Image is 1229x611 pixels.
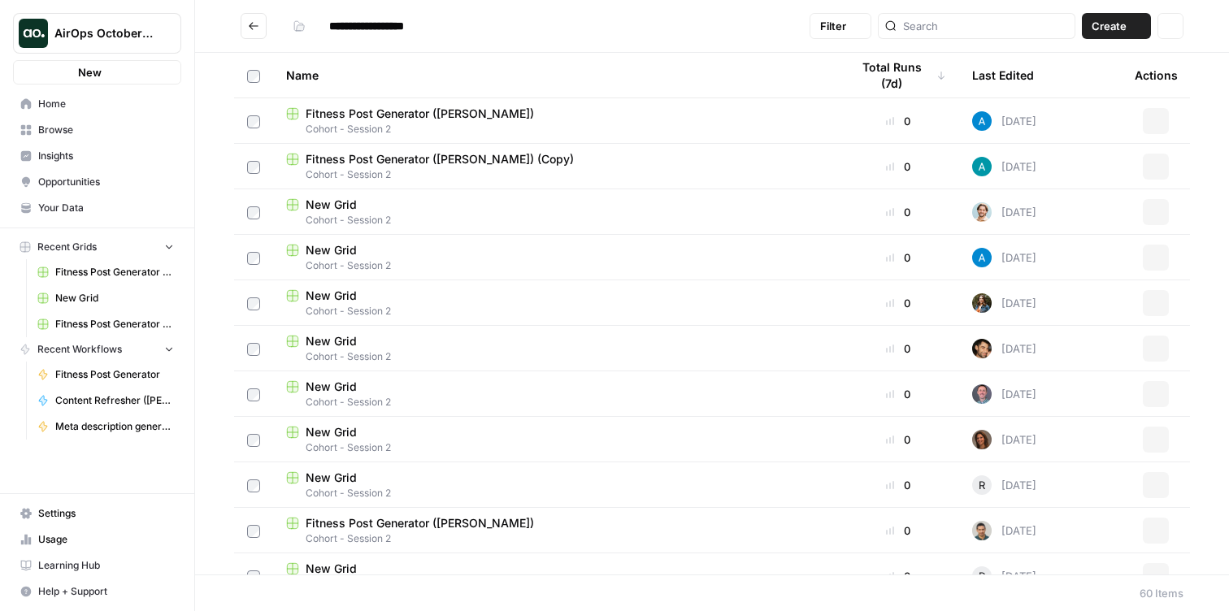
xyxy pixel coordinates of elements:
[286,197,824,227] a: New GridCohort - Session 2
[850,53,946,97] div: Total Runs (7d)
[972,566,1036,586] div: [DATE]
[13,91,181,117] a: Home
[972,111,992,131] img: o3cqybgnmipr355j8nz4zpq1mc6x
[38,584,174,599] span: Help + Support
[55,265,174,279] span: Fitness Post Generator ([PERSON_NAME])
[13,60,181,84] button: New
[306,197,357,213] span: New Grid
[13,552,181,578] a: Learning Hub
[306,106,534,122] span: Fitness Post Generator ([PERSON_NAME])
[972,339,1036,358] div: [DATE]
[286,304,824,318] span: Cohort - Session 2
[850,522,946,539] div: 0
[38,175,174,189] span: Opportunities
[1082,13,1151,39] button: Create
[286,258,824,273] span: Cohort - Session 2
[13,195,181,221] a: Your Data
[38,149,174,163] span: Insights
[820,18,846,34] span: Filter
[13,117,181,143] a: Browse
[38,201,174,215] span: Your Data
[810,13,871,39] button: Filter
[972,430,1036,449] div: [DATE]
[38,532,174,547] span: Usage
[306,515,534,531] span: Fitness Post Generator ([PERSON_NAME])
[286,213,824,227] span: Cohort - Session 2
[286,122,824,136] span: Cohort - Session 2
[55,367,174,382] span: Fitness Post Generator
[306,424,357,440] span: New Grid
[972,430,992,449] img: tzieq8tvlj76hq7tvx15b0jd020o
[850,386,946,402] div: 0
[54,25,153,41] span: AirOps October Cohort
[286,349,824,364] span: Cohort - Session 2
[37,240,97,254] span: Recent Grids
[241,13,267,39] button: Go back
[972,157,992,176] img: 48p1dlxc26vy6gc5e5xg6nwbe9bs
[850,249,946,266] div: 0
[286,424,824,455] a: New GridCohort - Session 2
[38,97,174,111] span: Home
[972,111,1036,131] div: [DATE]
[38,123,174,137] span: Browse
[306,151,574,167] span: Fitness Post Generator ([PERSON_NAME]) (Copy)
[286,288,824,318] a: New GridCohort - Session 2
[972,475,1036,495] div: [DATE]
[972,384,1036,404] div: [DATE]
[13,235,181,259] button: Recent Grids
[850,113,946,129] div: 0
[37,342,122,357] span: Recent Workflows
[979,477,985,493] span: R
[38,558,174,573] span: Learning Hub
[13,578,181,604] button: Help + Support
[972,293,992,313] img: p4ui3kqduwr8yohf6j7svznlw07q
[850,431,946,448] div: 0
[55,419,174,434] span: Meta description generator ([PERSON_NAME])
[55,393,174,408] span: Content Refresher ([PERSON_NAME] - TDI
[850,568,946,584] div: 0
[19,19,48,48] img: AirOps October Cohort Logo
[972,53,1034,97] div: Last Edited
[30,362,181,388] a: Fitness Post Generator
[38,506,174,521] span: Settings
[972,521,1036,540] div: [DATE]
[850,295,946,311] div: 0
[850,158,946,175] div: 0
[979,568,985,584] span: R
[306,288,357,304] span: New Grid
[850,204,946,220] div: 0
[13,526,181,552] a: Usage
[972,339,992,358] img: 91noh11900ox9pnywjfs9gu14qtk
[1092,18,1127,34] span: Create
[286,333,824,364] a: New GridCohort - Session 2
[78,64,102,80] span: New
[286,470,824,500] a: New GridCohort - Session 2
[306,470,357,486] span: New Grid
[286,53,824,97] div: Name
[13,337,181,362] button: Recent Workflows
[30,388,181,414] a: Content Refresher ([PERSON_NAME] - TDI
[286,531,824,546] span: Cohort - Session 2
[286,151,824,182] a: Fitness Post Generator ([PERSON_NAME]) (Copy)Cohort - Session 2
[286,167,824,182] span: Cohort - Session 2
[972,248,1036,267] div: [DATE]
[286,440,824,455] span: Cohort - Session 2
[1140,585,1183,601] div: 60 Items
[286,561,824,591] a: New GridCohort - Session 2
[286,106,824,136] a: Fitness Post Generator ([PERSON_NAME])Cohort - Session 2
[850,340,946,357] div: 0
[30,259,181,285] a: Fitness Post Generator ([PERSON_NAME])
[13,13,181,54] button: Workspace: AirOps October Cohort
[306,379,357,395] span: New Grid
[55,291,174,305] span: New Grid
[972,384,992,404] img: 7br3rge9tdzvejibewpaqucdn4rl
[972,293,1036,313] div: [DATE]
[13,143,181,169] a: Insights
[30,414,181,440] a: Meta description generator ([PERSON_NAME])
[1135,53,1178,97] div: Actions
[972,248,992,267] img: o3cqybgnmipr355j8nz4zpq1mc6x
[55,317,174,331] span: Fitness Post Generator (Christelle)
[286,486,824,500] span: Cohort - Session 2
[972,521,992,540] img: bw6d46oexsdzshc5ghjev5o0p40i
[972,202,1036,222] div: [DATE]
